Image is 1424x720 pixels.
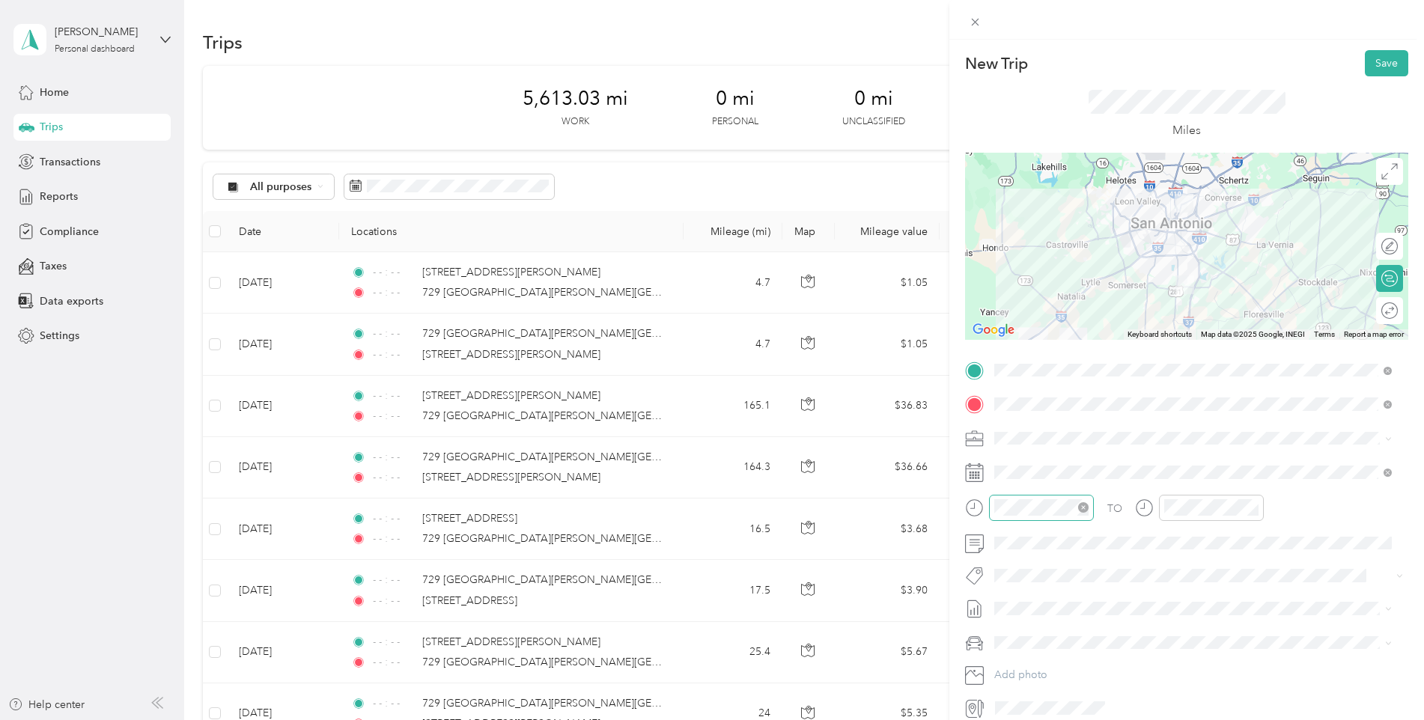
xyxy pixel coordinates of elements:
[1344,330,1404,338] a: Report a map error
[1078,502,1089,513] span: close-circle
[969,320,1018,340] a: Open this area in Google Maps (opens a new window)
[1201,330,1305,338] span: Map data ©2025 Google, INEGI
[1172,121,1201,140] p: Miles
[1340,636,1424,720] iframe: Everlance-gr Chat Button Frame
[965,53,1028,74] p: New Trip
[969,320,1018,340] img: Google
[1107,501,1122,516] div: TO
[1128,329,1192,340] button: Keyboard shortcuts
[989,665,1408,686] button: Add photo
[1314,330,1335,338] a: Terms (opens in new tab)
[1365,50,1408,76] button: Save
